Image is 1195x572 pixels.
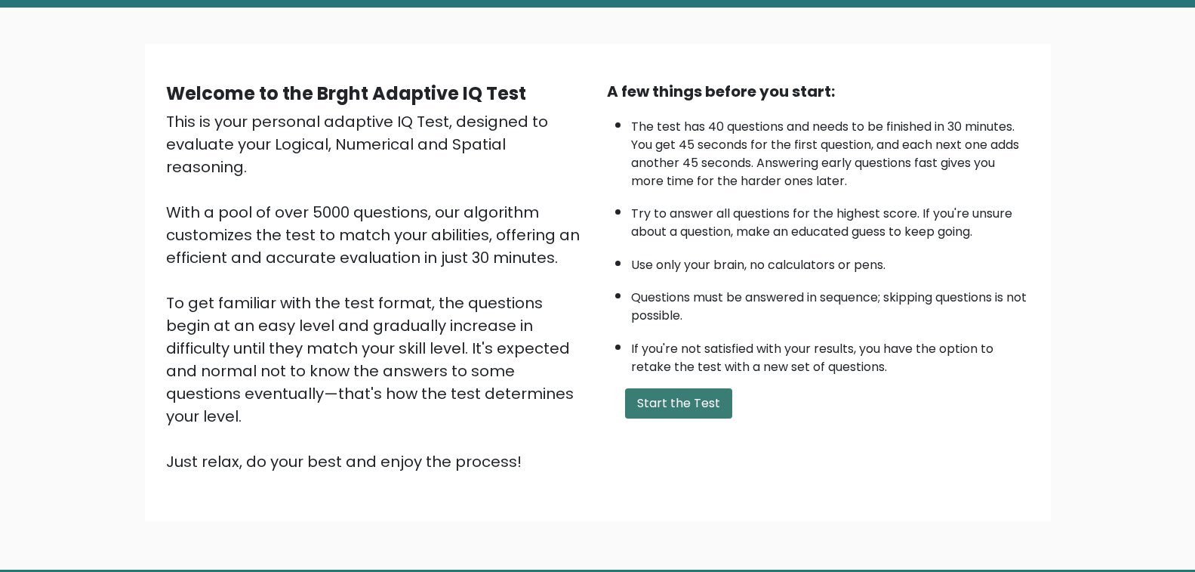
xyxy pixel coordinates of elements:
button: Start the Test [625,388,732,419]
div: This is your personal adaptive IQ Test, designed to evaluate your Logical, Numerical and Spatial ... [166,110,589,473]
li: The test has 40 questions and needs to be finished in 30 minutes. You get 45 seconds for the firs... [631,110,1030,190]
div: A few things before you start: [607,80,1030,103]
li: Try to answer all questions for the highest score. If you're unsure about a question, make an edu... [631,197,1030,241]
li: If you're not satisfied with your results, you have the option to retake the test with a new set ... [631,332,1030,376]
b: Welcome to the Brght Adaptive IQ Test [166,81,526,106]
li: Use only your brain, no calculators or pens. [631,249,1030,274]
li: Questions must be answered in sequence; skipping questions is not possible. [631,281,1030,325]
